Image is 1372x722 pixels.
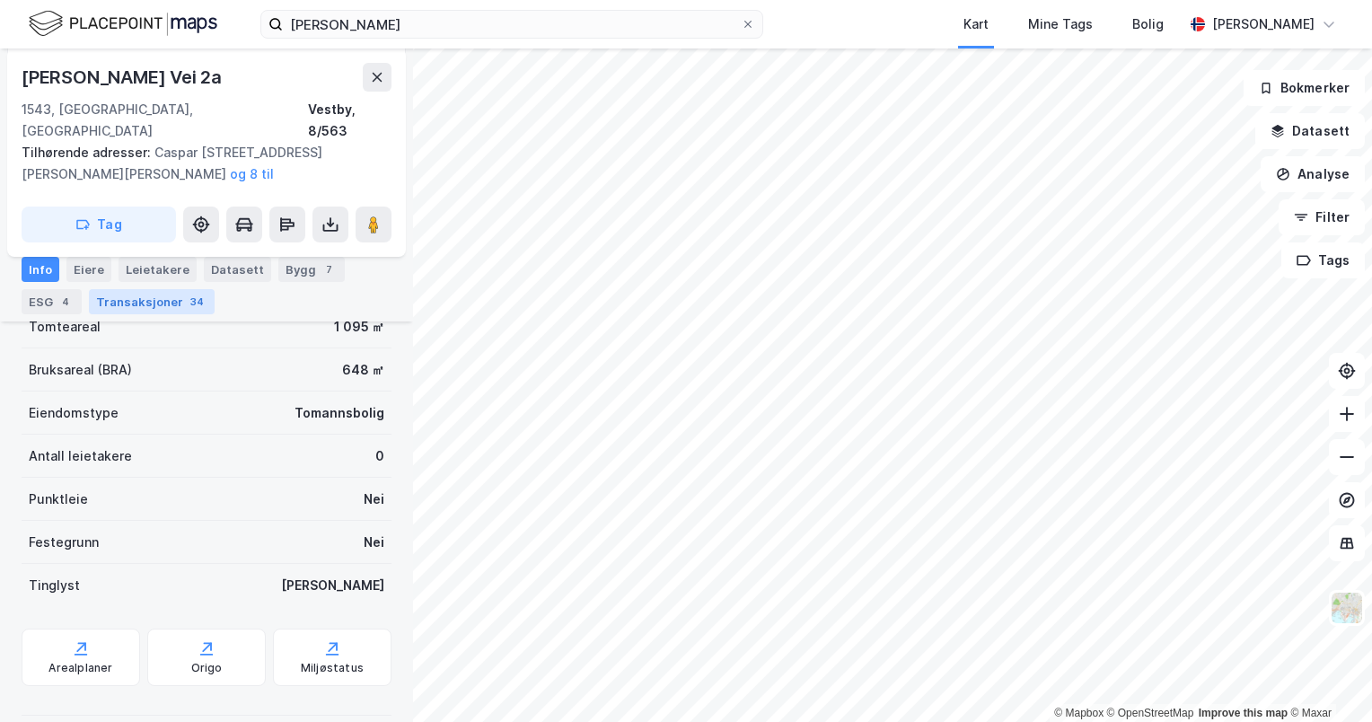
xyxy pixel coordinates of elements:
div: Transaksjoner [89,289,215,314]
div: [PERSON_NAME] [281,575,384,596]
button: Tag [22,207,176,242]
iframe: Chat Widget [1282,636,1372,722]
div: 7 [320,260,338,278]
div: Nei [364,489,384,510]
div: 1543, [GEOGRAPHIC_DATA], [GEOGRAPHIC_DATA] [22,99,308,142]
div: Vestby, 8/563 [308,99,391,142]
div: Kontrollprogram for chat [1282,636,1372,722]
div: Nei [364,532,384,553]
div: ESG [22,289,82,314]
div: 34 [187,293,207,311]
div: Caspar [STREET_ADDRESS][PERSON_NAME][PERSON_NAME] [22,142,377,185]
div: Eiendomstype [29,402,119,424]
div: Leietakere [119,257,197,282]
button: Tags [1281,242,1365,278]
div: Antall leietakere [29,445,132,467]
div: [PERSON_NAME] [1212,13,1315,35]
div: 1 095 ㎡ [334,316,384,338]
div: Datasett [204,257,271,282]
div: Tinglyst [29,575,80,596]
div: Arealplaner [48,661,112,675]
div: Miljøstatus [301,661,364,675]
div: Bolig [1132,13,1164,35]
a: OpenStreetMap [1107,707,1194,719]
div: Kart [963,13,989,35]
div: Tomteareal [29,316,101,338]
div: Origo [191,661,223,675]
button: Bokmerker [1244,70,1365,106]
div: Bygg [278,257,345,282]
input: Søk på adresse, matrikkel, gårdeiere, leietakere eller personer [283,11,741,38]
div: Festegrunn [29,532,99,553]
span: Tilhørende adresser: [22,145,154,160]
div: 0 [375,445,384,467]
div: Eiere [66,257,111,282]
img: Z [1330,591,1364,625]
img: logo.f888ab2527a4732fd821a326f86c7f29.svg [29,8,217,40]
div: 648 ㎡ [342,359,384,381]
div: [PERSON_NAME] Vei 2a [22,63,225,92]
div: Info [22,257,59,282]
div: Mine Tags [1028,13,1093,35]
div: Bruksareal (BRA) [29,359,132,381]
button: Analyse [1261,156,1365,192]
button: Filter [1279,199,1365,235]
div: Tomannsbolig [295,402,384,424]
div: 4 [57,293,75,311]
a: Mapbox [1054,707,1104,719]
div: Punktleie [29,489,88,510]
button: Datasett [1255,113,1365,149]
a: Improve this map [1199,707,1288,719]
